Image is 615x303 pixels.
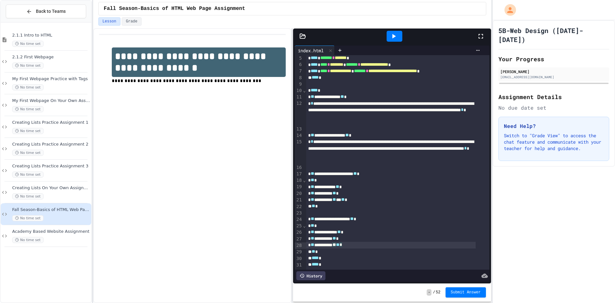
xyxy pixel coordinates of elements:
[295,177,303,184] div: 18
[104,5,245,13] span: Fall Season-Basics of HTML Web Page Assignment
[295,139,303,164] div: 15
[295,184,303,190] div: 19
[12,215,44,221] span: No time set
[12,55,90,60] span: 2.1.2 First Webpage
[12,76,90,82] span: My First Webpage Practice with Tags
[12,84,44,90] span: No time set
[12,41,44,47] span: No time set
[36,8,66,15] span: Back to Teams
[295,256,303,262] div: 30
[436,290,440,295] span: 52
[295,216,303,223] div: 24
[12,193,44,199] span: No time set
[12,33,90,38] span: 2.1.1 Intro to HTML
[12,185,90,191] span: Creating Lists On Your Own Assignment
[295,223,303,229] div: 25
[12,164,90,169] span: Creating Lists Practice Assignment 3
[295,100,303,126] div: 12
[498,92,609,101] h2: Assignment Details
[295,68,303,74] div: 7
[12,229,90,234] span: Academy Based Website Assignment
[295,75,303,81] div: 8
[295,55,303,62] div: 5
[12,150,44,156] span: No time set
[433,290,435,295] span: /
[295,204,303,210] div: 22
[12,237,44,243] span: No time set
[295,164,303,171] div: 16
[303,88,306,93] span: Fold line
[6,4,86,18] button: Back to Teams
[295,88,303,94] div: 10
[295,197,303,203] div: 21
[12,120,90,125] span: Creating Lists Practice Assignment 1
[295,249,303,255] div: 29
[451,290,481,295] span: Submit Answer
[296,271,325,280] div: History
[295,47,327,54] div: index.html
[12,142,90,147] span: Creating Lists Practice Assignment 2
[12,128,44,134] span: No time set
[12,172,44,178] span: No time set
[295,81,303,88] div: 9
[504,132,604,152] p: Switch to "Grade View" to access the chat feature and communicate with your teacher for help and ...
[295,210,303,216] div: 23
[498,26,609,44] h1: 5B-Web Design ([DATE]-[DATE])
[500,69,607,74] div: [PERSON_NAME]
[295,126,303,132] div: 13
[446,287,486,298] button: Submit Answer
[303,178,306,183] span: Fold line
[504,122,604,130] h3: Need Help?
[295,262,303,268] div: 31
[12,106,44,112] span: No time set
[295,132,303,139] div: 14
[98,17,120,26] button: Lesson
[303,223,306,228] span: Fold line
[295,236,303,242] div: 27
[122,17,142,26] button: Grade
[500,75,607,80] div: [EMAIL_ADDRESS][DOMAIN_NAME]
[295,94,303,100] div: 11
[12,63,44,69] span: No time set
[295,229,303,236] div: 26
[295,171,303,177] div: 17
[12,98,90,104] span: My First Webpage On Your Own Assignment
[427,289,431,296] span: -
[295,190,303,197] div: 20
[498,3,518,17] div: My Account
[12,207,90,213] span: Fall Season-Basics of HTML Web Page Assignment
[295,62,303,68] div: 6
[498,104,609,112] div: No due date set
[295,46,335,55] div: index.html
[295,242,303,249] div: 28
[498,55,609,63] h2: Your Progress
